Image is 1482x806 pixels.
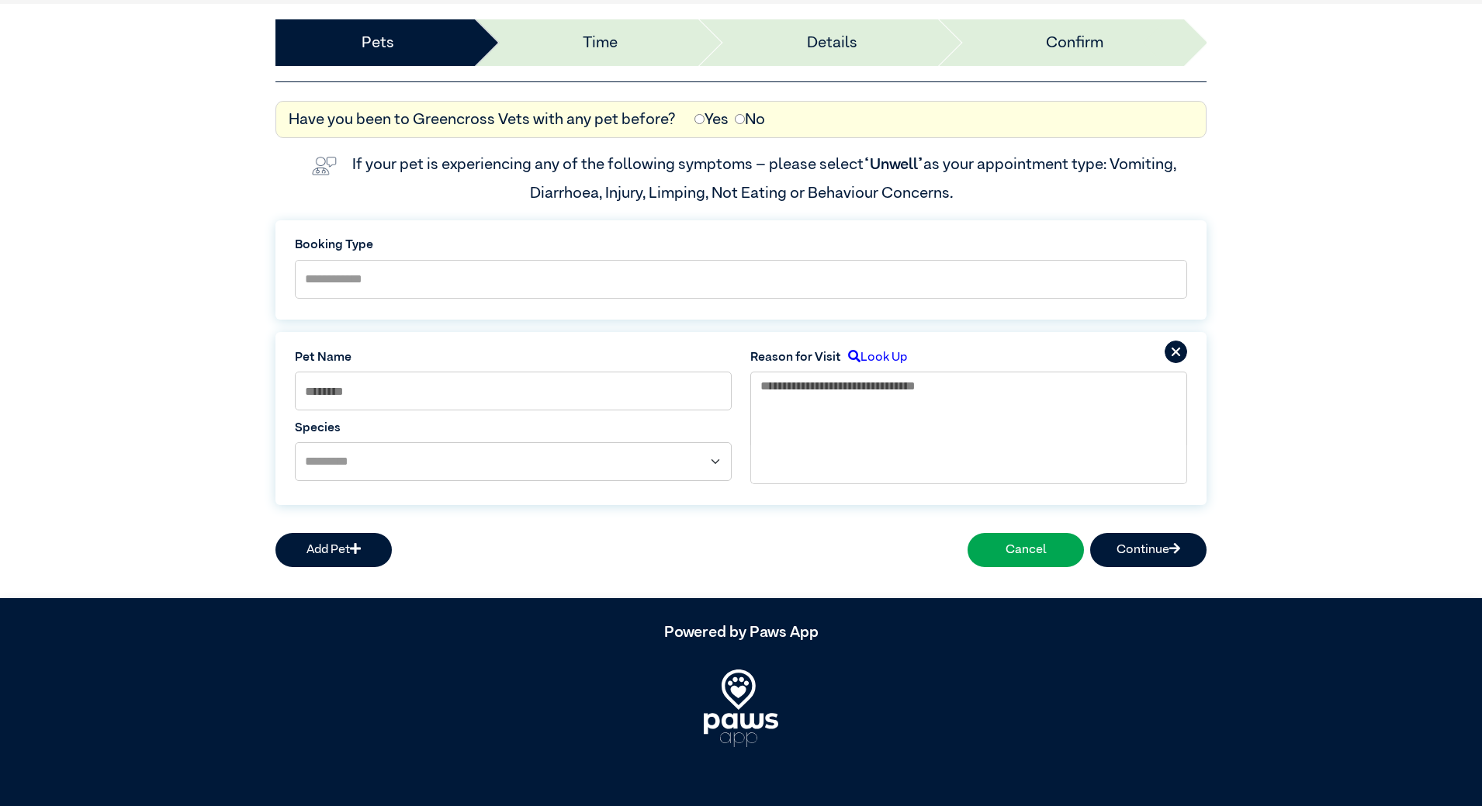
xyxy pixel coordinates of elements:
[362,31,394,54] a: Pets
[968,533,1084,567] button: Cancel
[841,348,907,367] label: Look Up
[704,669,778,747] img: PawsApp
[694,114,705,124] input: Yes
[295,419,732,438] label: Species
[735,114,745,124] input: No
[306,150,343,182] img: vet
[295,236,1187,254] label: Booking Type
[289,108,676,131] label: Have you been to Greencross Vets with any pet before?
[275,623,1207,642] h5: Powered by Paws App
[352,157,1179,200] label: If your pet is experiencing any of the following symptoms – please select as your appointment typ...
[864,157,923,172] span: “Unwell”
[295,348,732,367] label: Pet Name
[735,108,765,131] label: No
[694,108,729,131] label: Yes
[275,533,392,567] button: Add Pet
[750,348,841,367] label: Reason for Visit
[1090,533,1207,567] button: Continue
